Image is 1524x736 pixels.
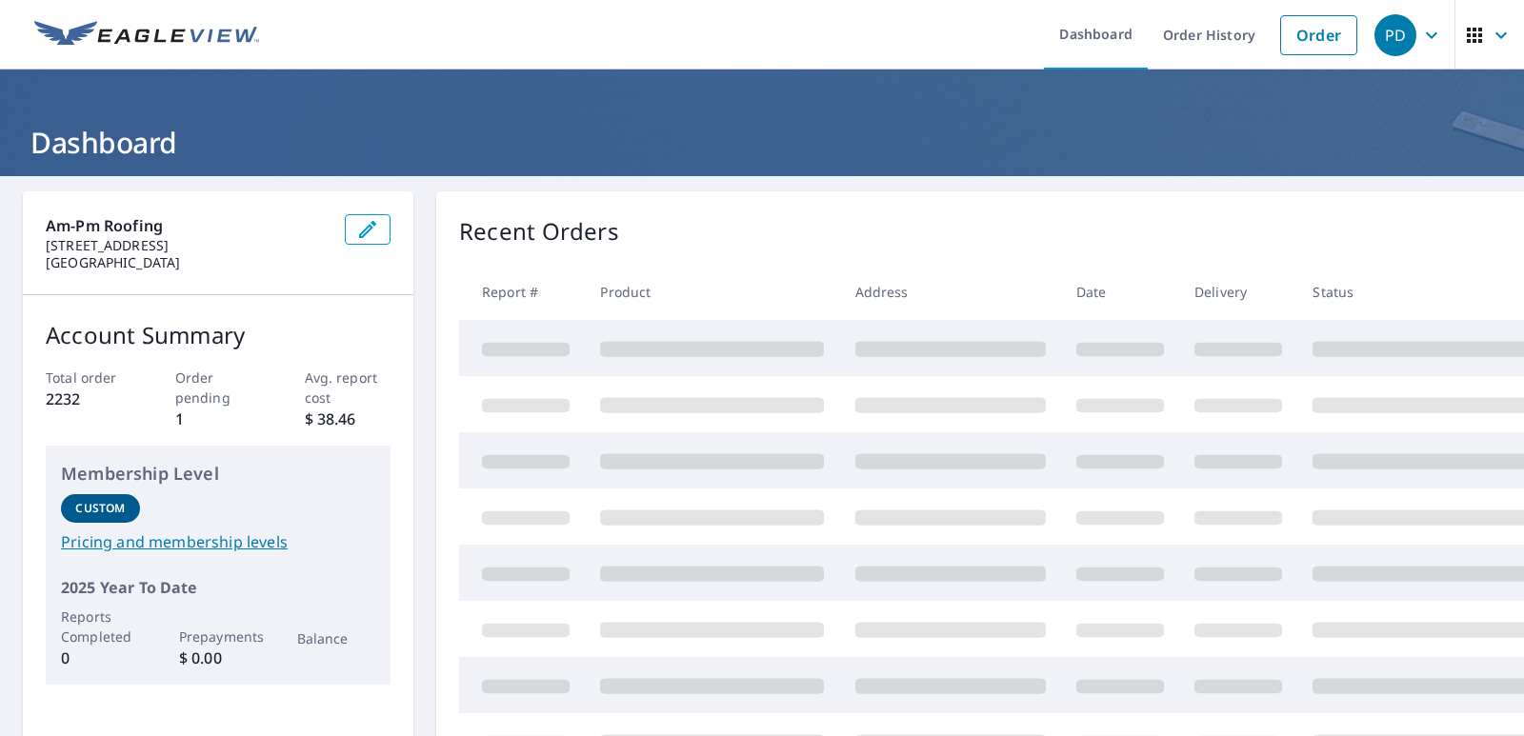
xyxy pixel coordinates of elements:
[459,214,619,249] p: Recent Orders
[1061,264,1179,320] th: Date
[179,646,258,669] p: $ 0.00
[46,237,330,254] p: [STREET_ADDRESS]
[61,461,375,487] p: Membership Level
[61,607,140,646] p: Reports Completed
[23,123,1501,162] h1: Dashboard
[459,264,585,320] th: Report #
[46,388,132,410] p: 2232
[46,368,132,388] p: Total order
[585,264,839,320] th: Product
[61,530,375,553] a: Pricing and membership levels
[1374,14,1416,56] div: PD
[1280,15,1357,55] a: Order
[175,408,262,430] p: 1
[297,628,376,648] p: Balance
[46,214,330,237] p: Am-Pm Roofing
[75,500,125,517] p: Custom
[46,318,391,352] p: Account Summary
[34,21,259,50] img: EV Logo
[46,254,330,271] p: [GEOGRAPHIC_DATA]
[179,627,258,646] p: Prepayments
[61,646,140,669] p: 0
[61,576,375,599] p: 2025 Year To Date
[840,264,1061,320] th: Address
[305,408,391,430] p: $ 38.46
[1179,264,1297,320] th: Delivery
[305,368,391,408] p: Avg. report cost
[175,368,262,408] p: Order pending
